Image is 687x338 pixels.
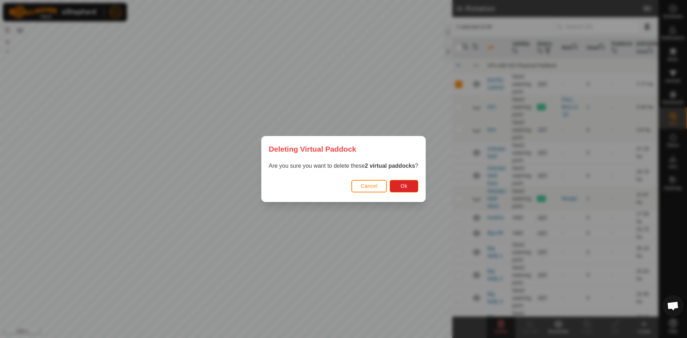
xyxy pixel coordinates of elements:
strong: 2 virtual paddocks [365,163,415,169]
div: Open chat [662,295,684,317]
span: Ok [401,183,408,189]
button: Cancel [351,180,387,192]
span: Deleting Virtual Paddock [269,143,356,155]
button: Ok [390,180,418,192]
span: Cancel [361,183,377,189]
span: Are you sure you want to delete these ? [269,163,418,169]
